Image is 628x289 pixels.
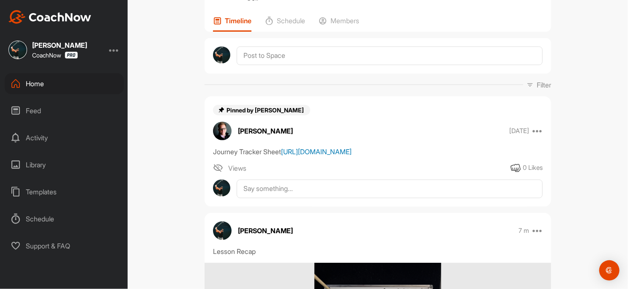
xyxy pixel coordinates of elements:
img: CoachNow [8,10,91,24]
img: CoachNow Pro [65,52,78,59]
span: Pinned by [PERSON_NAME] [227,106,305,114]
img: pin [218,106,225,113]
div: Feed [5,100,124,121]
div: Home [5,73,124,94]
div: CoachNow [32,52,78,59]
div: Library [5,154,124,175]
p: [PERSON_NAME] [238,226,293,236]
p: Members [330,16,359,25]
p: [PERSON_NAME] [238,126,293,136]
img: avatar [213,221,232,240]
img: avatar [213,122,232,140]
p: Timeline [225,16,251,25]
div: Open Intercom Messenger [599,260,620,281]
img: avatar [213,46,230,64]
div: [PERSON_NAME] [32,42,87,49]
a: [URL][DOMAIN_NAME] [281,147,352,156]
div: Templates [5,181,124,202]
div: Activity [5,127,124,148]
div: Support & FAQ [5,235,124,256]
div: 0 Likes [523,163,543,173]
p: [DATE] [510,127,530,135]
div: Schedule [5,208,124,229]
span: Views [228,163,246,173]
p: 7 m [519,226,530,235]
div: Lesson Recap [213,246,543,256]
p: Filter [537,80,551,90]
img: square_0649d6ee4e9dcb5cd0d29d0d657ec30a.jpg [8,41,27,59]
div: Journey Tracker Sheet [213,147,543,157]
img: avatar [213,180,230,197]
p: Schedule [277,16,305,25]
img: icon [213,163,223,173]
